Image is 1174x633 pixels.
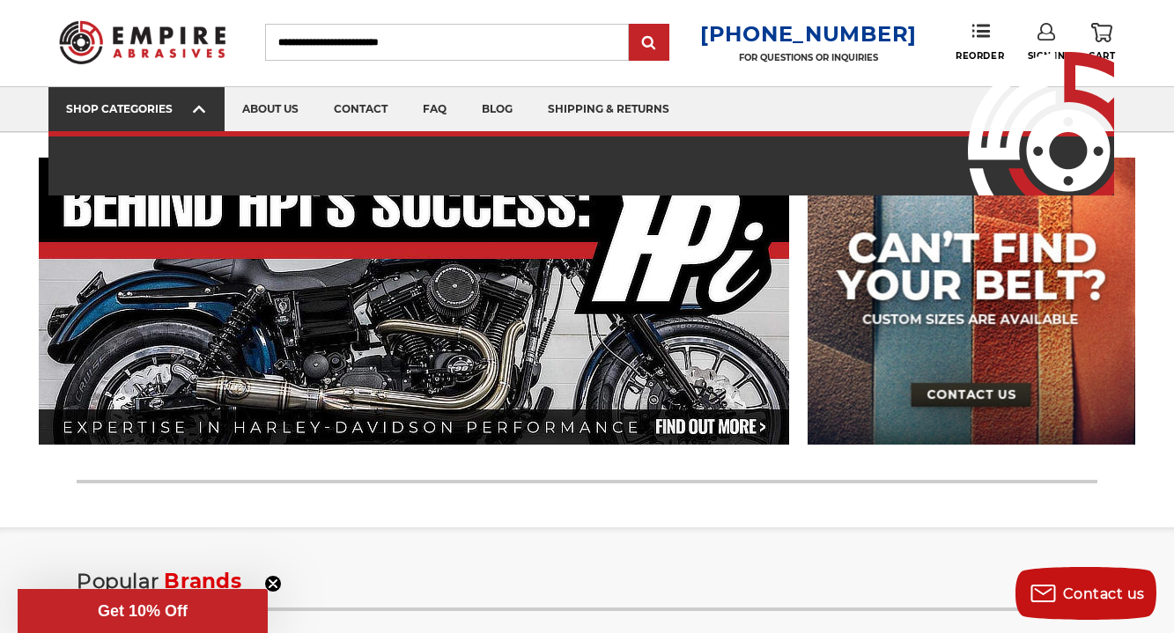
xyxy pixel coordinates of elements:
span: Get 10% Off [98,602,188,620]
button: Contact us [1015,567,1156,620]
div: SHOP CATEGORIES [66,102,207,115]
img: promo banner for custom belts. [808,158,1135,445]
div: Get 10% OffClose teaser [18,589,268,633]
a: about us [225,87,316,132]
a: contact [316,87,405,132]
p: FOR QUESTIONS OR INQUIRIES [700,52,917,63]
input: Submit [631,26,667,61]
img: Empire Abrasives [59,10,225,75]
img: Banner for an interview featuring Horsepower Inc who makes Harley performance upgrades featured o... [39,158,790,445]
button: Close teaser [264,575,282,593]
a: [PHONE_NUMBER] [700,21,917,47]
span: Brands [164,569,241,593]
a: blog [464,87,530,132]
a: shipping & returns [530,87,687,132]
a: faq [405,87,464,132]
span: Contact us [1063,585,1145,602]
span: Popular [77,569,159,593]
